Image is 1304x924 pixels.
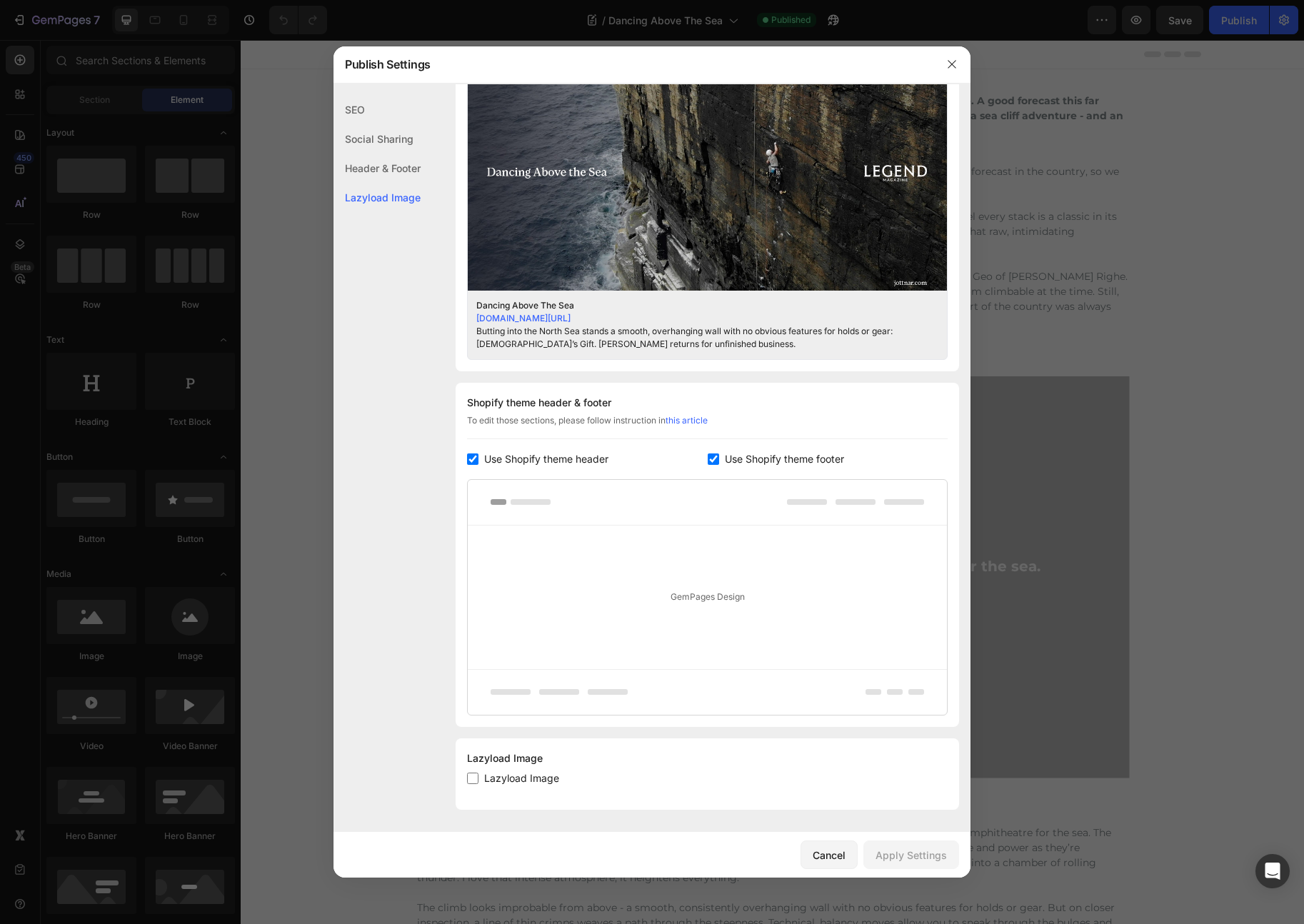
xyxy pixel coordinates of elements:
[333,183,421,212] div: Lazyload Image
[333,95,421,124] div: SEO
[863,840,959,869] button: Apply Settings
[333,124,421,154] div: Social Sharing
[176,785,888,845] p: The crag itself is a pretty spectacular place, even just from above. It’s the sound of it that hi...
[175,336,889,738] div: Overlay
[467,414,948,439] div: To edit those sections, please follow instruction in
[813,848,846,863] div: Cancel
[1255,854,1290,888] div: Open Intercom Messenger
[176,860,888,920] p: The climb looks improbable from above - a smooth, consistently overhanging wall with no obvious f...
[476,299,916,312] div: Dancing Above The Sea
[801,840,858,869] button: Cancel
[476,313,571,323] a: [DOMAIN_NAME][URL]
[176,124,888,154] p: We headed up to [GEOGRAPHIC_DATA] for an impromptu seacliff adventure. The northeast coast had th...
[176,169,888,214] p: When we arrived, we knocked off an ascent of the Stack of Old Wick. It’s not on any big-grade tic...
[333,46,933,83] div: Publish Settings
[476,325,916,351] div: Butting into the North Sea stands a smooth, overhanging wall with no obvious features for holds o...
[245,516,819,558] p: "It’s the sound of it that hits you first, like an amphitheatre for the sea. Abseiling into a cha...
[175,336,889,738] div: Background Image
[333,154,421,183] div: Header & Footer
[484,770,559,787] span: Lazyload Image
[467,750,948,767] div: Lazyload Image
[484,451,608,468] span: Use Shopify theme header
[666,415,708,426] a: this article
[175,52,889,100] h2: Not all lines linger in the mind for long. For [PERSON_NAME], this one had taken up permanent res...
[176,229,888,289] p: One of the main objectives for the trip was to attempt [DEMOGRAPHIC_DATA]’s Gift, an E7 at a crag...
[725,451,844,468] span: Use Shopify theme footer
[468,526,947,669] div: GemPages Design
[876,848,947,863] div: Apply Settings
[467,394,948,411] div: Shopify theme header & footer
